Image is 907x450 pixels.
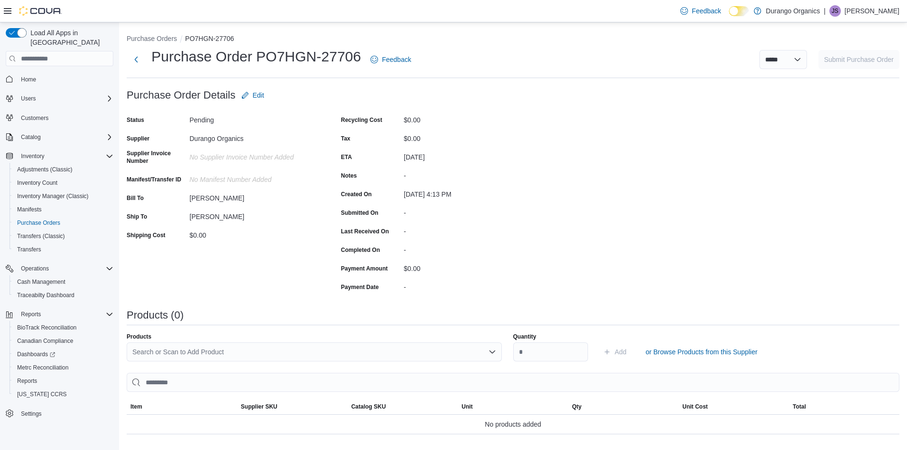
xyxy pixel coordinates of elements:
[21,114,49,122] span: Customers
[17,232,65,240] span: Transfers (Classic)
[19,6,62,16] img: Cova
[13,335,113,347] span: Canadian Compliance
[17,324,77,331] span: BioTrack Reconciliation
[824,5,826,17] p: |
[341,172,357,180] label: Notes
[17,73,113,85] span: Home
[678,399,789,414] button: Unit Cost
[2,308,117,321] button: Reports
[404,261,531,272] div: $0.00
[348,399,458,414] button: Catalog SKU
[458,399,568,414] button: Unit
[682,403,708,410] span: Unit Cost
[341,153,352,161] label: ETA
[27,28,113,47] span: Load All Apps in [GEOGRAPHIC_DATA]
[382,55,411,64] span: Feedback
[21,76,36,83] span: Home
[13,362,113,373] span: Metrc Reconciliation
[17,93,40,104] button: Users
[17,93,113,104] span: Users
[6,68,113,445] nav: Complex example
[13,230,113,242] span: Transfers (Classic)
[13,244,45,255] a: Transfers
[17,166,72,173] span: Adjustments (Classic)
[513,333,537,340] label: Quantity
[13,335,77,347] a: Canadian Compliance
[341,116,382,124] label: Recycling Cost
[21,310,41,318] span: Reports
[341,228,389,235] label: Last Received On
[729,6,749,16] input: Dark Mode
[568,399,678,414] button: Qty
[404,168,531,180] div: -
[13,375,41,387] a: Reports
[13,204,45,215] a: Manifests
[10,361,117,374] button: Metrc Reconciliation
[127,194,144,202] label: Bill To
[404,205,531,217] div: -
[13,349,59,360] a: Dashboards
[13,190,92,202] a: Inventory Manager (Classic)
[341,190,372,198] label: Created On
[17,408,45,420] a: Settings
[127,34,899,45] nav: An example of EuiBreadcrumbs
[2,111,117,125] button: Customers
[17,337,73,345] span: Canadian Compliance
[17,150,113,162] span: Inventory
[13,217,64,229] a: Purchase Orders
[189,131,317,142] div: Durango Organics
[241,403,278,410] span: Supplier SKU
[127,310,184,321] h3: Products (0)
[10,203,117,216] button: Manifests
[341,135,350,142] label: Tax
[351,403,386,410] span: Catalog SKU
[127,333,151,340] label: Products
[10,289,117,302] button: Traceabilty Dashboard
[17,390,67,398] span: [US_STATE] CCRS
[10,388,117,401] button: [US_STATE] CCRS
[599,342,630,361] button: Add
[127,50,146,69] button: Next
[10,243,117,256] button: Transfers
[127,399,237,414] button: Item
[341,265,388,272] label: Payment Amount
[13,217,113,229] span: Purchase Orders
[17,179,58,187] span: Inventory Count
[367,50,415,69] a: Feedback
[127,135,150,142] label: Supplier
[341,209,379,217] label: Submitted On
[642,342,761,361] button: or Browse Products from this Supplier
[13,164,76,175] a: Adjustments (Classic)
[13,230,69,242] a: Transfers (Classic)
[13,389,113,400] span: Washington CCRS
[17,192,89,200] span: Inventory Manager (Classic)
[127,231,165,239] label: Shipping Cost
[10,230,117,243] button: Transfers (Classic)
[404,242,531,254] div: -
[2,130,117,144] button: Catalog
[2,150,117,163] button: Inventory
[189,172,317,183] div: No Manifest Number added
[13,276,69,288] a: Cash Management
[17,263,53,274] button: Operations
[10,216,117,230] button: Purchase Orders
[127,213,147,220] label: Ship To
[17,278,65,286] span: Cash Management
[21,95,36,102] span: Users
[10,348,117,361] a: Dashboards
[404,112,531,124] div: $0.00
[17,246,41,253] span: Transfers
[21,133,40,141] span: Catalog
[13,389,70,400] a: [US_STATE] CCRS
[10,275,117,289] button: Cash Management
[17,150,48,162] button: Inventory
[17,74,40,85] a: Home
[404,131,531,142] div: $0.00
[729,16,729,17] span: Dark Mode
[151,47,361,66] h1: Purchase Order PO7HGN-27706
[10,176,117,190] button: Inventory Count
[10,321,117,334] button: BioTrack Reconciliation
[646,347,757,357] span: or Browse Products from this Supplier
[21,410,41,418] span: Settings
[17,291,74,299] span: Traceabilty Dashboard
